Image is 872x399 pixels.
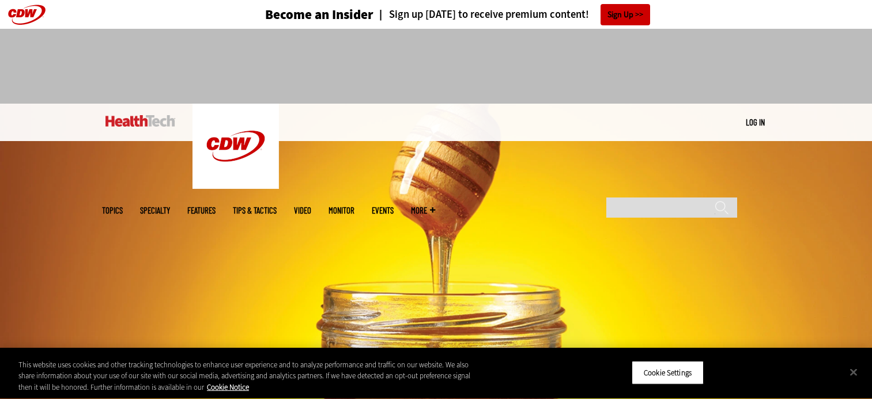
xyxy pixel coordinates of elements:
[265,8,373,21] h3: Become an Insider
[192,180,279,192] a: CDW
[187,206,216,215] a: Features
[18,359,480,393] div: This website uses cookies and other tracking technologies to enhance user experience and to analy...
[329,206,354,215] a: MonITor
[372,206,394,215] a: Events
[746,116,765,128] div: User menu
[140,206,170,215] span: Specialty
[227,40,646,92] iframe: advertisement
[632,360,704,385] button: Cookie Settings
[222,8,373,21] a: Become an Insider
[373,9,589,20] a: Sign up [DATE] to receive premium content!
[207,382,249,392] a: More information about your privacy
[841,359,866,385] button: Close
[233,206,277,215] a: Tips & Tactics
[102,206,123,215] span: Topics
[411,206,435,215] span: More
[746,117,765,127] a: Log in
[105,115,175,127] img: Home
[294,206,311,215] a: Video
[601,4,650,25] a: Sign Up
[192,104,279,189] img: Home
